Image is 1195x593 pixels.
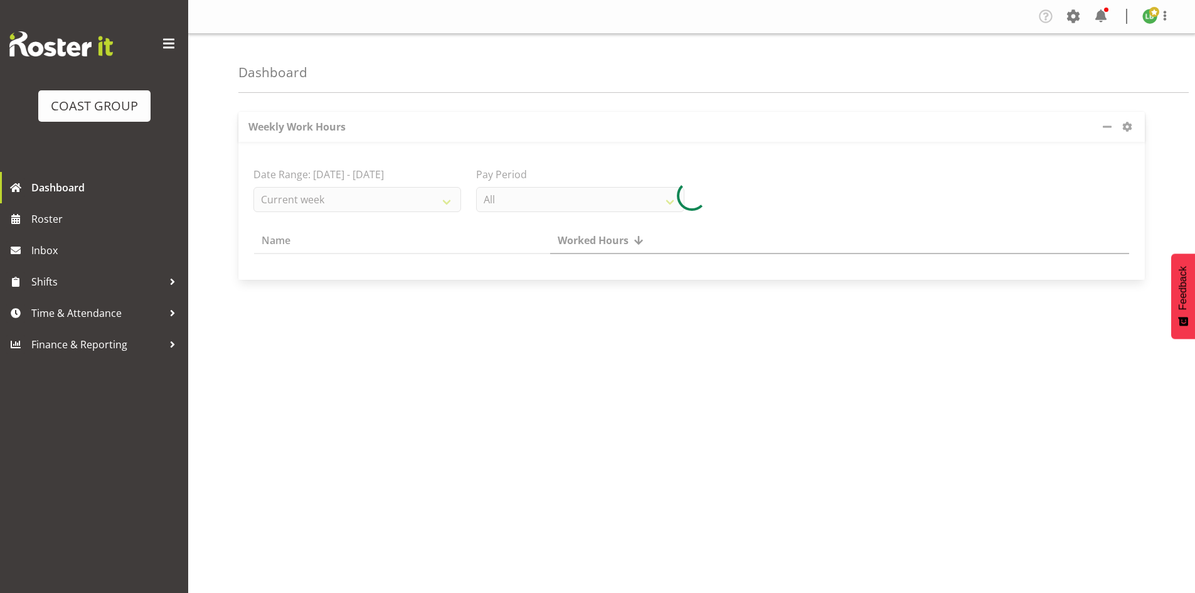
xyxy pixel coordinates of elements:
[31,272,163,291] span: Shifts
[31,304,163,323] span: Time & Attendance
[9,31,113,56] img: Rosterit website logo
[31,241,182,260] span: Inbox
[51,97,138,115] div: COAST GROUP
[31,210,182,228] span: Roster
[1177,266,1189,310] span: Feedback
[1171,254,1195,339] button: Feedback - Show survey
[31,178,182,197] span: Dashboard
[1142,9,1157,24] img: lu-budden8051.jpg
[238,65,307,80] h4: Dashboard
[31,335,163,354] span: Finance & Reporting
